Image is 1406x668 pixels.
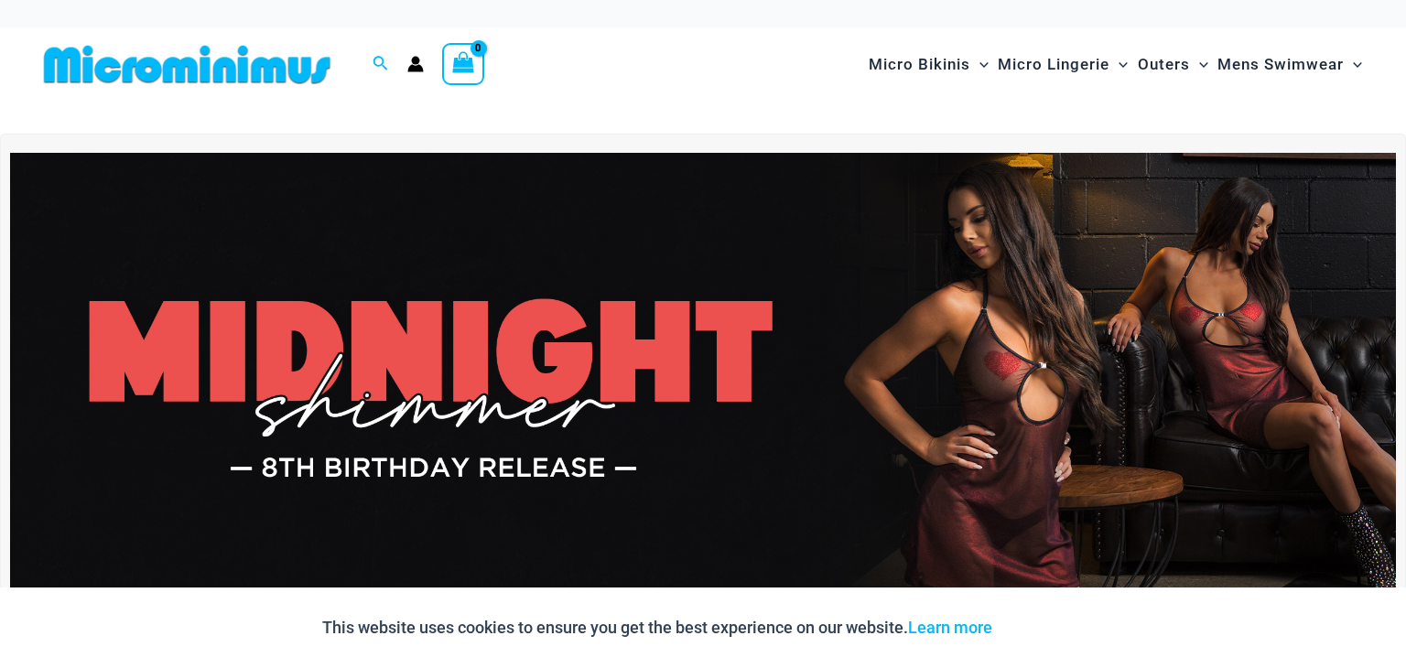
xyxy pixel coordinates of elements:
a: Account icon link [407,56,424,72]
img: Midnight Shimmer Red Dress [10,153,1396,624]
span: Menu Toggle [970,41,989,88]
span: Micro Lingerie [998,41,1109,88]
a: Micro LingerieMenu ToggleMenu Toggle [993,37,1132,92]
p: This website uses cookies to ensure you get the best experience on our website. [322,614,992,641]
a: Micro BikinisMenu ToggleMenu Toggle [864,37,993,92]
a: Learn more [908,618,992,637]
span: Menu Toggle [1190,41,1208,88]
span: Micro Bikinis [869,41,970,88]
button: Accept [1006,606,1084,650]
a: Mens SwimwearMenu ToggleMenu Toggle [1213,37,1367,92]
span: Menu Toggle [1109,41,1128,88]
a: View Shopping Cart, empty [442,43,484,85]
a: OutersMenu ToggleMenu Toggle [1133,37,1213,92]
span: Mens Swimwear [1217,41,1344,88]
a: Search icon link [373,53,389,76]
nav: Site Navigation [861,34,1369,95]
span: Menu Toggle [1344,41,1362,88]
span: Outers [1138,41,1190,88]
img: MM SHOP LOGO FLAT [37,44,338,85]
